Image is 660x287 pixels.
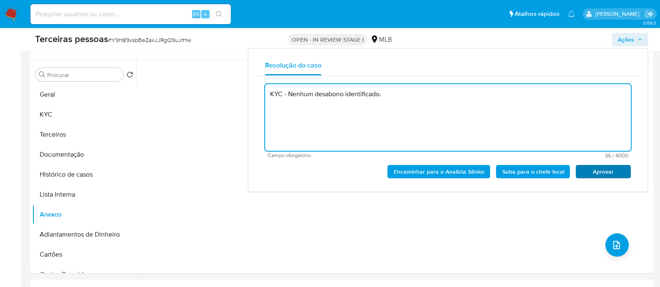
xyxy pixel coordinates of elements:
[210,8,228,20] button: search-icon
[502,166,564,177] span: Suba para o chefe local
[32,125,137,145] button: Terceiros
[642,20,656,26] span: 3.158.0
[370,35,392,44] div: MLB
[30,9,231,20] input: Pesquise usuários ou casos...
[618,33,634,46] span: Ações
[595,10,642,18] p: anna.almeida@mercadopago.com.br
[645,10,654,18] a: Sair
[32,245,137,265] button: Cartões
[288,34,367,45] p: OPEN - IN REVIEW STAGE I
[32,85,137,105] button: Geral
[515,10,559,18] span: Atalhos rápidos
[32,185,137,205] button: Lista Interna
[47,71,120,79] input: Procurar
[108,36,191,44] span: # Y9H89vsbBeZaxJJRgQ9uJrHw
[268,152,448,158] span: Campo obrigatório
[612,33,648,46] button: Ações
[126,71,133,80] button: Retornar ao pedido padrão
[393,166,484,177] span: Encaminhar para o Analista Sênior
[496,165,570,178] button: Suba para o chefe local
[32,105,137,125] button: KYC
[193,10,200,18] span: Alt
[448,153,628,158] span: Máximo de 4000 caracteres
[582,166,625,177] span: Aprovar
[32,145,137,165] button: Documentação
[568,10,575,17] a: Notificações
[605,233,629,257] button: upload-file
[32,225,137,245] button: Adiantamentos de Dinheiro
[265,60,321,70] span: Resolução do caso
[32,265,137,285] button: Contas Bancárias
[204,10,207,18] span: s
[39,71,46,78] button: Procurar
[265,84,631,151] textarea: KYC - Nenhum desabono identificado.
[32,205,137,225] button: Anexos
[576,165,631,178] button: Aprovar
[32,165,137,185] button: Histórico de casos
[387,165,490,178] button: Encaminhar para o Analista Sênior
[35,32,108,45] b: Terceiras pessoas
